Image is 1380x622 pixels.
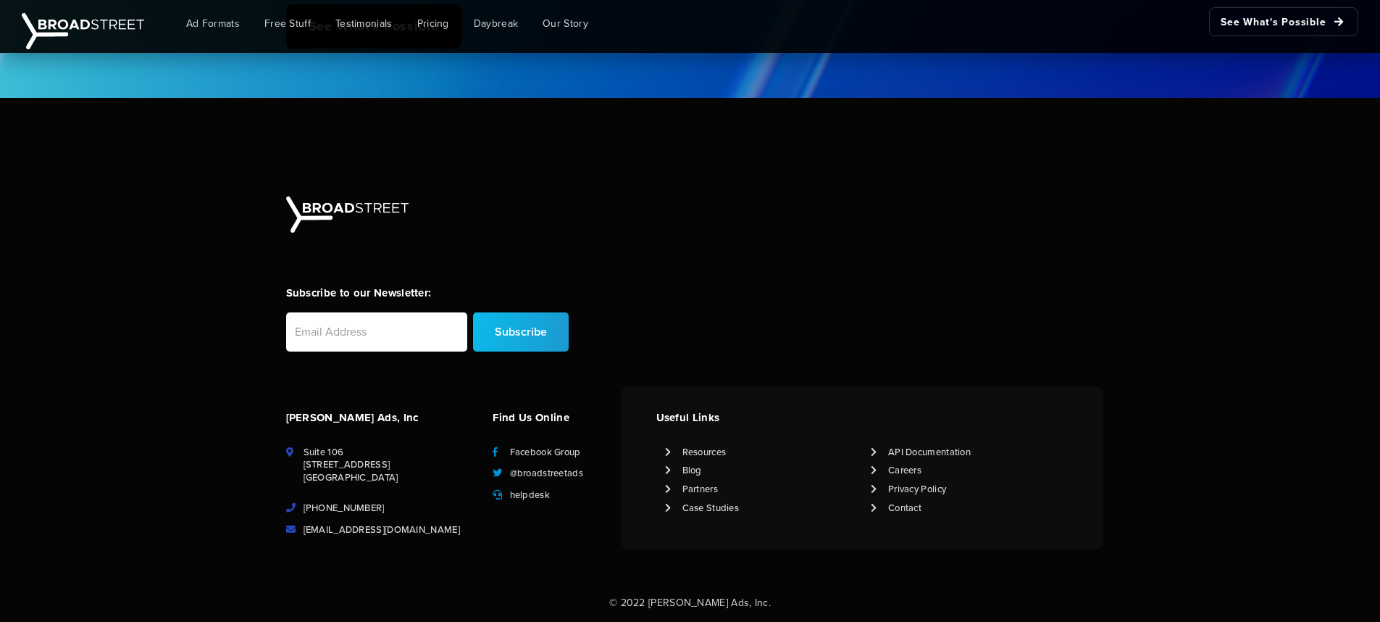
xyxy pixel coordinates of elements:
[325,7,403,40] a: Testimonials
[510,467,584,480] a: @broadstreetads
[656,410,1069,426] h4: Useful Links
[682,464,702,477] a: Blog
[510,446,581,459] a: Facebook Group
[888,502,921,515] a: Contact
[543,16,588,31] span: Our Story
[474,16,518,31] span: Daybreak
[888,483,946,496] a: Privacy Policy
[493,410,613,426] h4: Find Us Online
[682,483,718,496] a: Partners
[175,7,251,40] a: Ad Formats
[22,13,144,49] img: Broadstreet | The Ad Manager for Small Publishers
[473,312,569,352] input: Subscribe
[286,410,475,426] h4: [PERSON_NAME] Ads, Inc
[510,489,550,502] a: helpdesk
[286,285,569,301] h4: Subscribe to our Newsletter:
[264,16,311,31] span: Free Stuff
[463,7,529,40] a: Daybreak
[335,16,393,31] span: Testimonials
[1209,7,1358,36] a: See What's Possible
[304,502,385,515] a: [PHONE_NUMBER]
[304,523,460,536] a: [EMAIL_ADDRESS][DOMAIN_NAME]
[532,7,599,40] a: Our Story
[888,464,921,477] a: Careers
[682,502,740,515] a: Case Studies
[406,7,460,40] a: Pricing
[286,446,475,485] li: Suite 106 [STREET_ADDRESS] [GEOGRAPHIC_DATA]
[186,16,240,31] span: Ad Formats
[286,196,409,233] img: Broadstreet | The Ad Manager for Small Publishers
[888,446,971,459] a: API Documentation
[682,446,727,459] a: Resources
[417,16,449,31] span: Pricing
[286,312,467,352] input: Email Address
[254,7,322,40] a: Free Stuff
